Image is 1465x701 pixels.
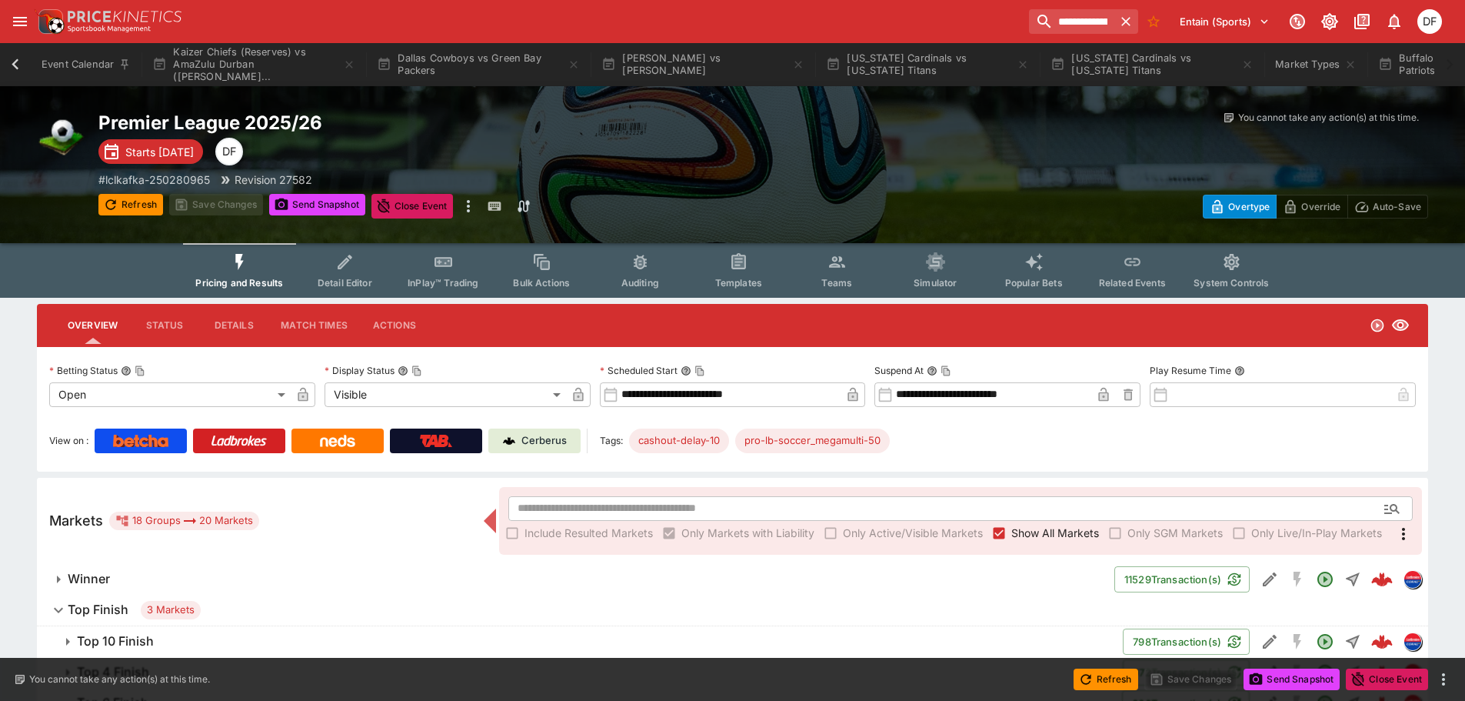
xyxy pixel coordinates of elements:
[68,602,128,618] h6: Top Finish
[371,194,454,219] button: Close Event
[503,435,515,447] img: Cerberus
[1380,8,1408,35] button: Notifications
[125,144,194,160] p: Starts [DATE]
[1194,277,1269,289] span: System Controls
[215,138,243,165] div: David Foster
[408,277,478,289] span: InPlay™ Trading
[1011,525,1099,541] span: Show All Markets
[1367,626,1397,657] a: 9aba6e53-6b57-4a04-9d13-08adc22cb9f4
[735,429,890,453] div: Betting Target: cerberus
[843,525,983,541] span: Only Active/Visible Markets
[1371,569,1393,590] img: logo-cerberus--red.svg
[694,366,705,376] button: Copy To Clipboard
[1284,566,1311,593] button: SGM Disabled
[121,366,132,376] button: Betting StatusCopy To Clipboard
[1403,633,1422,651] div: lclkafka
[941,366,951,376] button: Copy To Clipboard
[1434,670,1453,689] button: more
[1417,9,1442,34] div: David Foster
[1404,571,1421,588] img: lclkafka
[817,43,1038,86] button: [US_STATE] Cardinals vs [US_STATE] Titans
[34,6,65,37] img: PriceKinetics Logo
[1373,199,1421,215] p: Auto-Save
[6,8,34,35] button: open drawer
[600,364,678,377] p: Scheduled Start
[113,435,168,447] img: Betcha
[1127,525,1223,541] span: Only SGM Markets
[629,429,729,453] div: Betting Target: cerberus
[1150,364,1231,377] p: Play Resume Time
[1403,570,1422,589] div: lclkafka
[1114,566,1250,593] button: 11529Transaction(s)
[55,307,130,344] button: Overview
[320,435,355,447] img: Neds
[821,277,852,289] span: Teams
[1367,657,1397,688] a: a6afb3d6-1e25-416d-92ae-c52b6cd15449
[1346,669,1428,690] button: Close Event
[49,429,88,453] label: View on :
[1238,111,1419,125] p: You cannot take any action(s) at this time.
[1256,628,1284,656] button: Edit Detail
[1371,569,1393,590] div: 584b33a4-e45e-4ff7-8777-4f87b4084c5f
[68,11,181,22] img: PriceKinetics
[98,194,163,215] button: Refresh
[1251,525,1382,541] span: Only Live/In-Play Markets
[37,111,86,160] img: soccer.png
[1378,495,1406,522] button: Open
[621,277,659,289] span: Auditing
[1244,669,1340,690] button: Send Snapshot
[411,366,422,376] button: Copy To Clipboard
[1371,631,1393,653] div: 9aba6e53-6b57-4a04-9d13-08adc22cb9f4
[1370,318,1385,333] svg: Open
[1203,195,1428,219] div: Start From
[1074,669,1138,690] button: Refresh
[1311,628,1339,656] button: Open
[521,433,567,449] p: Cerberus
[1099,277,1166,289] span: Related Events
[269,194,365,215] button: Send Snapshot
[29,673,210,686] p: You cannot take any action(s) at this time.
[629,433,729,449] span: cashout-delay-10
[1316,633,1334,651] svg: Open
[1266,43,1366,86] button: Market Types
[914,277,957,289] span: Simulator
[77,633,154,649] h6: Top 10 Finish
[459,194,478,219] button: more
[143,43,365,86] button: Kaizer Chiefs (Reserves) vs AmaZulu Durban ([PERSON_NAME]...
[37,657,1123,688] button: Top 4 Finish
[715,277,762,289] span: Templates
[211,435,267,447] img: Ladbrokes
[49,382,291,407] div: Open
[1203,195,1277,219] button: Overtype
[1234,366,1245,376] button: Play Resume Time
[1339,628,1367,656] button: Straight
[681,366,691,376] button: Scheduled StartCopy To Clipboard
[1276,195,1347,219] button: Override
[37,595,1428,626] button: Top Finish3 Markets
[1284,628,1311,656] button: SGM Disabled
[1311,566,1339,593] button: Open
[141,603,201,618] span: 3 Markets
[68,25,151,32] img: Sportsbook Management
[360,307,429,344] button: Actions
[49,512,103,529] h5: Markets
[1391,316,1410,335] svg: Visible
[420,435,452,447] img: TabNZ
[325,364,395,377] p: Display Status
[130,307,199,344] button: Status
[513,277,570,289] span: Bulk Actions
[874,364,924,377] p: Suspend At
[1228,199,1270,215] p: Overtype
[37,626,1123,657] button: Top 10 Finish
[195,277,283,289] span: Pricing and Results
[600,429,623,453] label: Tags:
[115,512,253,530] div: 18 Groups 20 Markets
[1005,277,1063,289] span: Popular Bets
[1301,199,1340,215] p: Override
[1316,570,1334,589] svg: Open
[1316,8,1343,35] button: Toggle light/dark mode
[1170,9,1279,34] button: Select Tenant
[927,366,937,376] button: Suspend AtCopy To Clipboard
[1367,564,1397,595] a: 584b33a4-e45e-4ff7-8777-4f87b4084c5f
[1041,43,1263,86] button: [US_STATE] Cardinals vs [US_STATE] Titans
